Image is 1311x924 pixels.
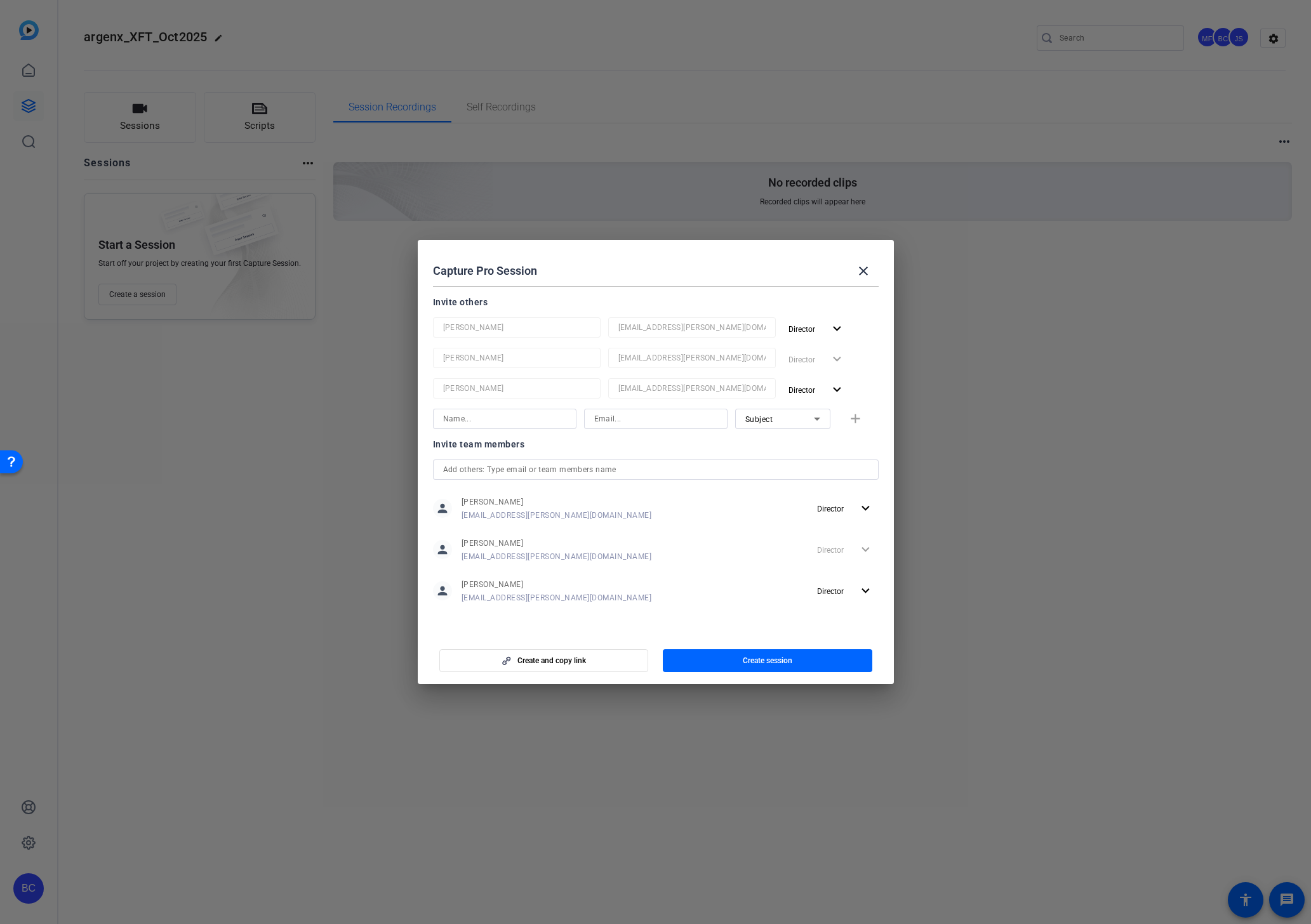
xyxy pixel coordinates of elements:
span: Director [789,325,815,334]
span: [EMAIL_ADDRESS][PERSON_NAME][DOMAIN_NAME] [462,593,652,603]
input: Name... [443,320,590,335]
span: [PERSON_NAME] [462,538,652,548]
mat-icon: expand_more [858,583,874,599]
input: Name... [443,350,590,366]
mat-icon: person [433,540,452,559]
button: Director [812,497,879,520]
span: [PERSON_NAME] [462,579,652,590]
mat-icon: person [433,581,452,600]
span: Create and copy link [517,656,586,666]
span: Director [817,587,844,596]
div: Capture Pro Session [433,256,879,286]
span: Director [817,505,844,513]
input: Email... [594,411,717,426]
input: Name... [443,411,566,426]
button: Create and copy link [439,649,649,672]
div: Invite others [433,294,879,310]
mat-icon: expand_more [829,321,845,337]
button: Director [783,378,850,401]
input: Email... [618,320,766,335]
mat-icon: person [433,499,452,518]
button: Create session [663,649,872,672]
span: [EMAIL_ADDRESS][PERSON_NAME][DOMAIN_NAME] [462,510,652,520]
span: Create session [743,656,792,666]
mat-icon: expand_more [858,501,874,517]
span: [EMAIL_ADDRESS][PERSON_NAME][DOMAIN_NAME] [462,551,652,562]
input: Name... [443,381,590,396]
button: Director [812,579,879,602]
mat-icon: close [856,263,871,279]
div: Invite team members [433,437,879,452]
span: Subject [745,415,773,424]
button: Director [783,317,850,340]
mat-icon: expand_more [829,382,845,398]
input: Add others: Type email or team members name [443,462,868,477]
input: Email... [618,350,766,366]
input: Email... [618,381,766,396]
span: Director [789,386,815,395]
span: [PERSON_NAME] [462,497,652,507]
